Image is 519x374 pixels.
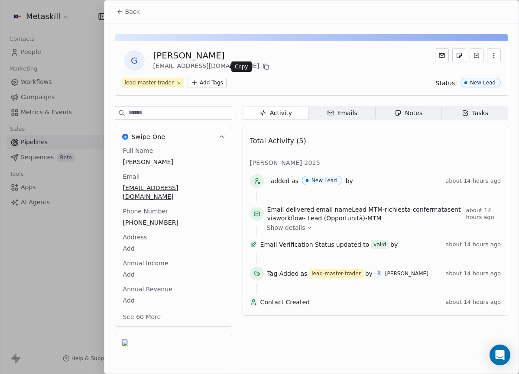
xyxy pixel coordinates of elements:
[260,298,442,306] span: Contact Created
[153,61,272,72] div: [EMAIL_ADDRESS][DOMAIN_NAME]
[311,270,360,277] div: lead-master-trader
[436,79,457,87] span: Status:
[385,271,428,277] div: [PERSON_NAME]
[132,132,165,141] span: Swipe One
[115,146,232,326] div: Swipe OneSwipe One
[267,269,299,278] span: Tag Added
[466,207,501,221] span: about 14 hours ago
[445,241,501,248] span: about 14 hours ago
[267,223,305,232] span: Show details
[188,78,227,87] button: Add Tags
[327,109,357,118] div: Emails
[123,158,224,166] span: [PERSON_NAME]
[122,134,128,140] img: Swipe One
[235,63,248,70] p: Copy
[121,146,155,155] span: Full Name
[121,285,174,293] span: Annual Revenue
[336,240,370,249] span: updated to
[260,240,334,249] span: Email Verification Status
[123,218,224,227] span: [PHONE_NUMBER]
[267,223,495,232] a: Show details
[308,215,382,222] span: Lead (Opportunità)-MTM
[125,7,140,16] span: Back
[352,206,448,213] span: Lead MTM-richiesta confermata
[121,207,170,216] span: Phone Number
[311,177,337,184] div: New Lead
[395,109,422,118] div: Notes
[153,49,272,61] div: [PERSON_NAME]
[490,345,510,365] div: Open Intercom Messenger
[123,184,224,201] span: [EMAIL_ADDRESS][DOMAIN_NAME]
[111,4,145,19] button: Back
[125,79,174,87] div: lead-master-trader
[123,270,224,279] span: Add
[115,127,232,146] button: Swipe OneSwipe One
[373,240,386,249] div: valid
[470,80,496,86] div: New Lead
[390,240,398,249] span: by
[121,233,149,242] span: Address
[271,177,298,185] span: added as
[346,177,353,185] span: by
[250,137,306,145] span: Total Activity (5)
[267,205,463,222] span: email name sent via workflow -
[377,270,380,277] div: R
[445,177,501,184] span: about 14 hours ago
[123,244,224,253] span: Add
[462,109,489,118] div: Tasks
[267,206,314,213] span: Email delivered
[365,269,373,278] span: by
[123,296,224,305] span: Add
[445,299,501,306] span: about 14 hours ago
[300,269,307,278] span: as
[445,270,501,277] span: about 14 hours ago
[250,158,321,167] span: [PERSON_NAME] 2025
[118,309,166,325] button: See 60 More
[121,172,142,181] span: Email
[121,259,170,268] span: Annual Income
[124,50,145,71] span: G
